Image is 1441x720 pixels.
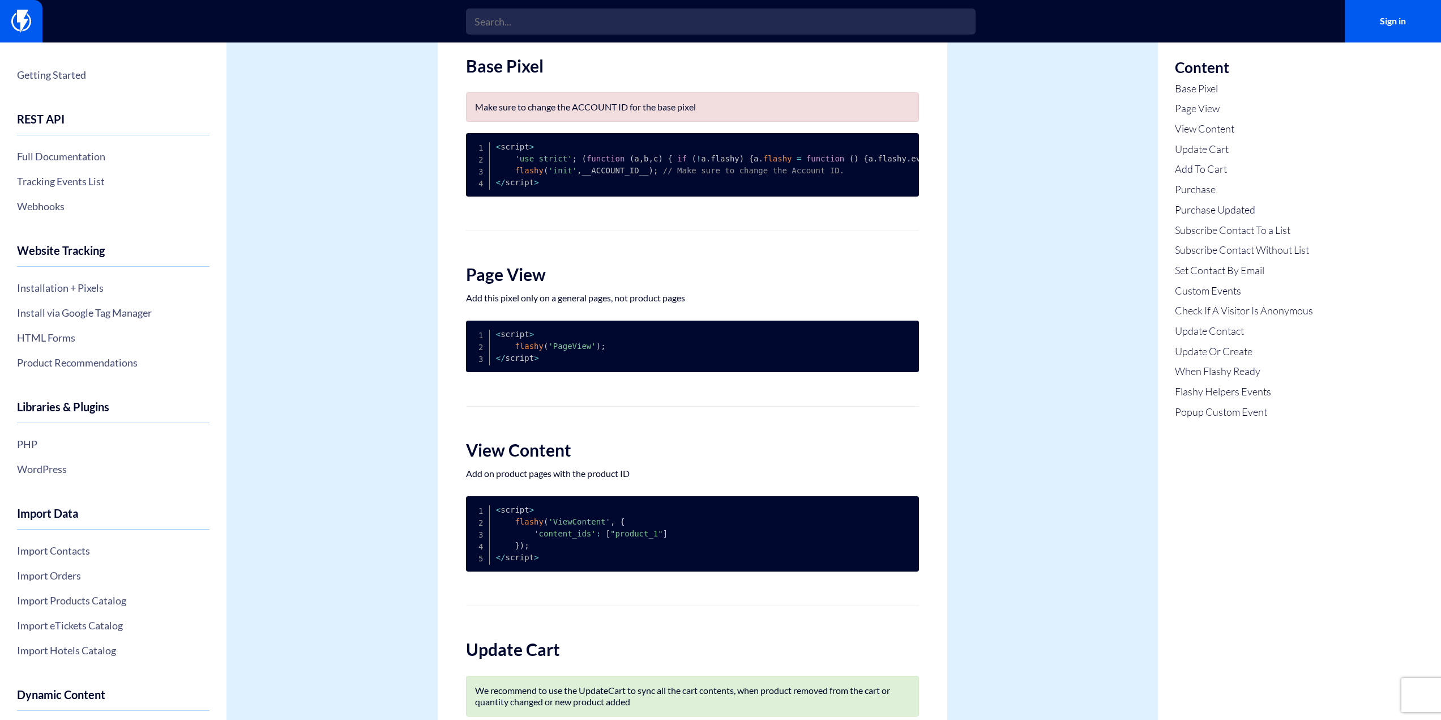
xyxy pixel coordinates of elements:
span: ; [524,541,529,550]
span: ( [581,154,586,163]
span: 'PageView' [548,342,596,351]
span: < [496,353,501,363]
a: Update Or Create [1175,344,1313,359]
span: flashy [515,166,544,175]
a: Import Contacts [17,541,209,560]
span: > [529,142,534,151]
span: ) [520,541,524,550]
span: > [534,178,538,187]
a: Install via Google Tag Manager [17,303,209,322]
a: HTML Forms [17,328,209,347]
a: Base Pixel [1175,82,1313,96]
a: Subscribe Contact To a List [1175,223,1313,238]
span: ( [849,154,854,163]
a: Set Contact By Email [1175,263,1313,278]
span: ) [854,154,858,163]
a: Import Hotels Catalog [17,641,209,660]
h2: Update Cart [466,640,919,659]
span: . [873,154,878,163]
span: { [620,517,625,526]
span: } [515,541,519,550]
span: { [749,154,754,163]
span: 'content_ids' [534,529,596,538]
a: Custom Events [1175,284,1313,299]
span: ( [544,517,548,526]
a: View Content [1175,122,1313,137]
span: / [501,353,505,363]
h4: REST API [17,113,209,135]
span: ( [544,342,548,351]
h2: Base Pixel [466,57,919,75]
span: . [706,154,711,163]
a: When Flashy Ready [1175,364,1313,379]
a: Add To Cart [1175,162,1313,177]
span: ; [572,154,577,163]
span: , [639,154,644,163]
span: < [496,178,501,187]
span: . [906,154,911,163]
h2: View Content [466,441,919,459]
a: Flashy Helpers Events [1175,385,1313,399]
span: flashy [763,154,792,163]
span: < [496,330,501,339]
span: { [668,154,672,163]
span: < [496,553,501,562]
span: , [577,166,581,175]
a: Update Contact [1175,324,1313,339]
code: script script [496,505,668,562]
a: Import eTickets Catalog [17,616,209,635]
span: { [863,154,868,163]
span: ( [630,154,634,163]
a: Page View [1175,101,1313,116]
a: Getting Started [17,65,209,84]
span: > [534,553,538,562]
span: / [501,553,505,562]
h2: Page View [466,265,919,284]
span: ; [653,166,658,175]
p: Make sure to change the ACCOUNT ID for the base pixel [475,101,910,113]
span: . [759,154,763,163]
a: Check If A Visitor Is Anonymous [1175,304,1313,318]
span: ; [601,342,605,351]
span: ( [691,154,696,163]
a: Purchase [1175,182,1313,197]
span: ) [596,342,601,351]
a: Update Cart [1175,142,1313,157]
span: < [496,142,501,151]
span: ( [544,166,548,175]
span: function [587,154,625,163]
a: Tracking Events List [17,172,209,191]
span: 'init' [548,166,577,175]
span: > [529,330,534,339]
span: a b c [634,154,658,163]
a: Product Recommendations [17,353,209,372]
span: function [806,154,844,163]
span: if [677,154,687,163]
h4: Website Tracking [17,244,209,267]
a: Import Products Catalog [17,591,209,610]
span: > [529,505,534,514]
span: , [649,154,653,163]
p: Add this pixel only on a general pages, not product pages [466,292,919,304]
a: Purchase Updated [1175,203,1313,218]
span: ! [696,154,701,163]
h3: Content [1175,59,1313,76]
a: Full Documentation [17,147,209,166]
span: / [501,178,505,187]
span: = [797,154,801,163]
a: Installation + Pixels [17,278,209,297]
span: ) [739,154,744,163]
span: : [596,529,601,538]
span: ) [648,166,653,175]
a: Webhooks [17,197,209,216]
h4: Libraries & Plugins [17,401,209,423]
span: ] [663,529,668,538]
h4: Dynamic Content [17,688,209,711]
a: Popup Custom Event [1175,405,1313,420]
span: 'use strict' [515,154,572,163]
input: Search... [466,8,976,35]
a: WordPress [17,459,209,479]
span: flashy [515,517,544,526]
a: PHP [17,434,209,454]
a: Subscribe Contact Without List [1175,243,1313,258]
